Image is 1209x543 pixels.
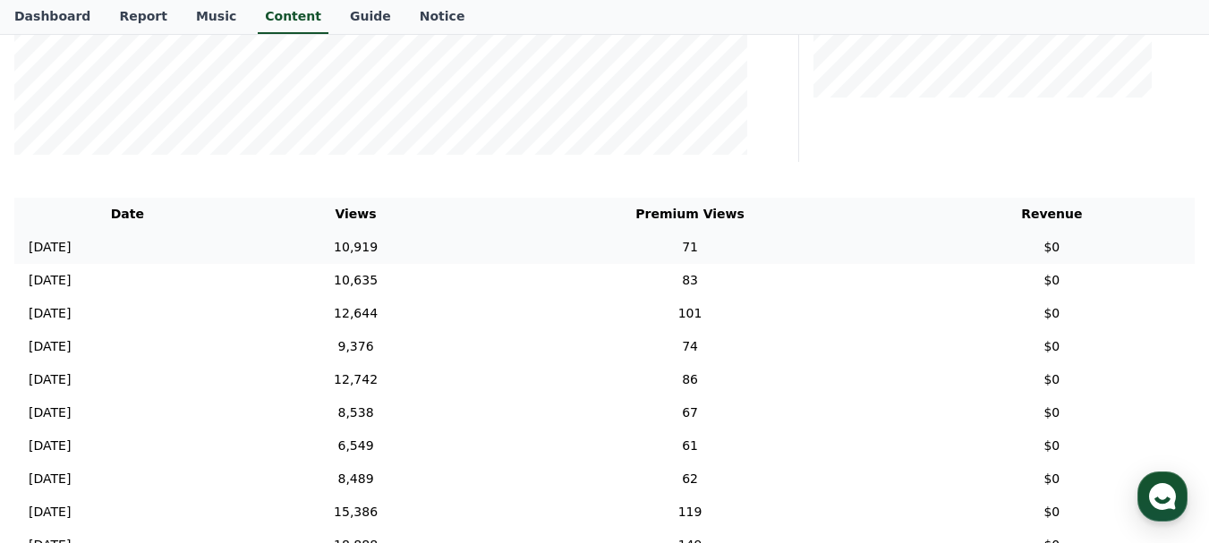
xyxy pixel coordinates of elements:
[472,264,909,297] td: 83
[472,396,909,429] td: 67
[231,395,344,439] a: Settings
[472,231,909,264] td: 71
[241,330,472,363] td: 9,376
[118,395,231,439] a: Messages
[241,396,472,429] td: 8,538
[909,396,1195,429] td: $0
[241,496,472,529] td: 15,386
[5,395,118,439] a: Home
[149,422,201,437] span: Messages
[241,363,472,396] td: 12,742
[909,462,1195,496] td: $0
[29,304,71,323] p: [DATE]
[241,429,472,462] td: 6,549
[472,198,909,231] th: Premium Views
[29,503,71,522] p: [DATE]
[909,330,1195,363] td: $0
[909,231,1195,264] td: $0
[472,496,909,529] td: 119
[472,429,909,462] td: 61
[241,462,472,496] td: 8,489
[909,198,1195,231] th: Revenue
[46,421,77,436] span: Home
[909,264,1195,297] td: $0
[241,264,472,297] td: 10,635
[265,421,309,436] span: Settings
[29,238,71,257] p: [DATE]
[29,470,71,488] p: [DATE]
[472,363,909,396] td: 86
[241,231,472,264] td: 10,919
[29,403,71,422] p: [DATE]
[472,297,909,330] td: 101
[472,330,909,363] td: 74
[29,271,71,290] p: [DATE]
[909,429,1195,462] td: $0
[472,462,909,496] td: 62
[29,337,71,356] p: [DATE]
[909,363,1195,396] td: $0
[241,198,472,231] th: Views
[909,496,1195,529] td: $0
[14,198,241,231] th: Date
[241,297,472,330] td: 12,644
[29,370,71,389] p: [DATE]
[29,437,71,455] p: [DATE]
[909,297,1195,330] td: $0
